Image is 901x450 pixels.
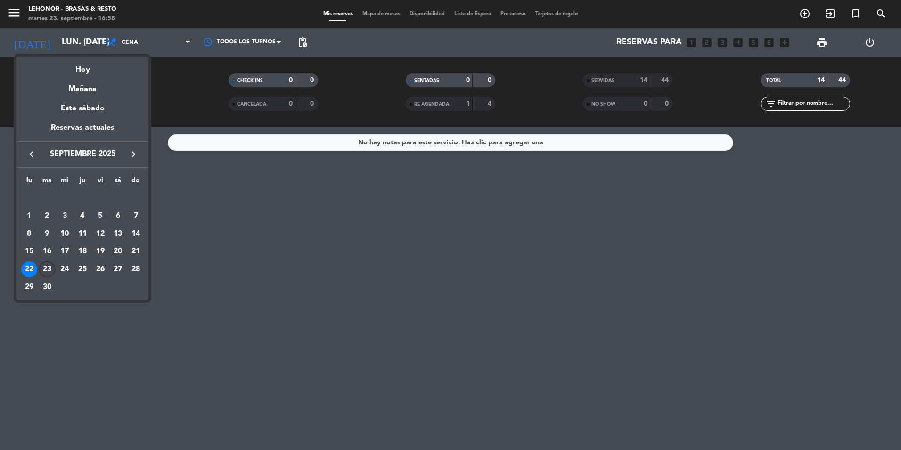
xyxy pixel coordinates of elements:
[21,279,37,295] div: 29
[57,208,73,224] div: 3
[92,243,108,259] div: 19
[128,226,144,242] div: 14
[74,207,91,225] td: 4 de septiembre de 2025
[127,260,145,278] td: 28 de septiembre de 2025
[128,243,144,259] div: 21
[74,225,91,243] td: 11 de septiembre de 2025
[110,208,126,224] div: 6
[125,148,142,160] button: keyboard_arrow_right
[127,242,145,260] td: 21 de septiembre de 2025
[109,225,127,243] td: 13 de septiembre de 2025
[110,243,126,259] div: 20
[91,207,109,225] td: 5 de septiembre de 2025
[21,226,37,242] div: 8
[40,148,125,160] span: septiembre 2025
[26,149,37,160] i: keyboard_arrow_left
[109,175,127,190] th: sábado
[20,242,38,260] td: 15 de septiembre de 2025
[92,208,108,224] div: 5
[39,226,55,242] div: 9
[109,260,127,278] td: 27 de septiembre de 2025
[16,76,148,95] div: Mañana
[74,260,91,278] td: 25 de septiembre de 2025
[38,175,56,190] th: martes
[39,243,55,259] div: 16
[21,243,37,259] div: 15
[20,278,38,296] td: 29 de septiembre de 2025
[56,207,74,225] td: 3 de septiembre de 2025
[127,175,145,190] th: domingo
[74,175,91,190] th: jueves
[56,242,74,260] td: 17 de septiembre de 2025
[91,175,109,190] th: viernes
[74,208,90,224] div: 4
[128,149,139,160] i: keyboard_arrow_right
[21,261,37,277] div: 22
[128,208,144,224] div: 7
[39,279,55,295] div: 30
[20,225,38,243] td: 8 de septiembre de 2025
[16,95,148,122] div: Este sábado
[91,225,109,243] td: 12 de septiembre de 2025
[38,260,56,278] td: 23 de septiembre de 2025
[20,207,38,225] td: 1 de septiembre de 2025
[57,261,73,277] div: 24
[74,261,90,277] div: 25
[56,260,74,278] td: 24 de septiembre de 2025
[20,175,38,190] th: lunes
[56,175,74,190] th: miércoles
[74,242,91,260] td: 18 de septiembre de 2025
[109,242,127,260] td: 20 de septiembre de 2025
[57,226,73,242] div: 10
[16,57,148,76] div: Hoy
[127,207,145,225] td: 7 de septiembre de 2025
[110,261,126,277] div: 27
[91,260,109,278] td: 26 de septiembre de 2025
[74,226,90,242] div: 11
[20,260,38,278] td: 22 de septiembre de 2025
[74,243,90,259] div: 18
[91,242,109,260] td: 19 de septiembre de 2025
[21,208,37,224] div: 1
[110,226,126,242] div: 13
[38,225,56,243] td: 9 de septiembre de 2025
[38,242,56,260] td: 16 de septiembre de 2025
[39,208,55,224] div: 2
[56,225,74,243] td: 10 de septiembre de 2025
[16,122,148,141] div: Reservas actuales
[92,261,108,277] div: 26
[23,148,40,160] button: keyboard_arrow_left
[39,261,55,277] div: 23
[38,278,56,296] td: 30 de septiembre de 2025
[109,207,127,225] td: 6 de septiembre de 2025
[128,261,144,277] div: 28
[127,225,145,243] td: 14 de septiembre de 2025
[57,243,73,259] div: 17
[92,226,108,242] div: 12
[20,189,145,207] td: SEP.
[38,207,56,225] td: 2 de septiembre de 2025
